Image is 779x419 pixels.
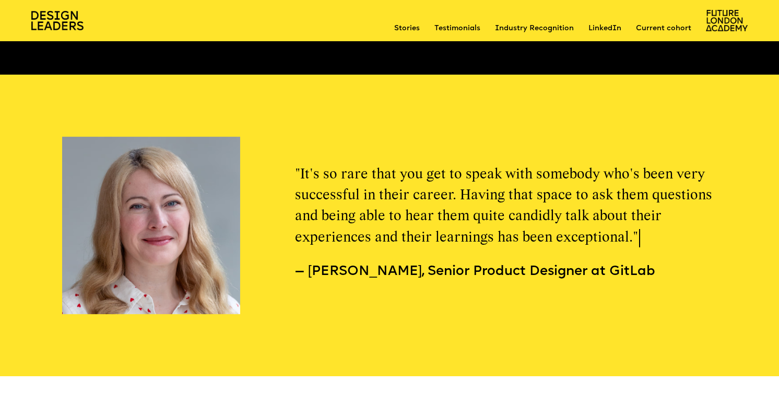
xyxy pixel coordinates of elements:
[4,63,36,72] label: Font Size
[636,23,691,34] a: Current cohort
[588,23,621,34] a: LinkedIn
[62,137,240,314] img: Design Leader
[394,23,420,34] a: Stories
[434,23,480,34] a: Testimonials
[13,73,29,81] span: 16 px
[295,262,717,281] p: — [PERSON_NAME], Senior Product Designer at GitLab
[4,33,152,44] h3: Style
[16,14,56,22] a: Back to Top
[4,4,152,14] div: Outline
[495,23,574,34] a: Industry Recognition
[295,164,717,248] p: "It's so rare that you get to speak with somebody who's been very successful in their career. Hav...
